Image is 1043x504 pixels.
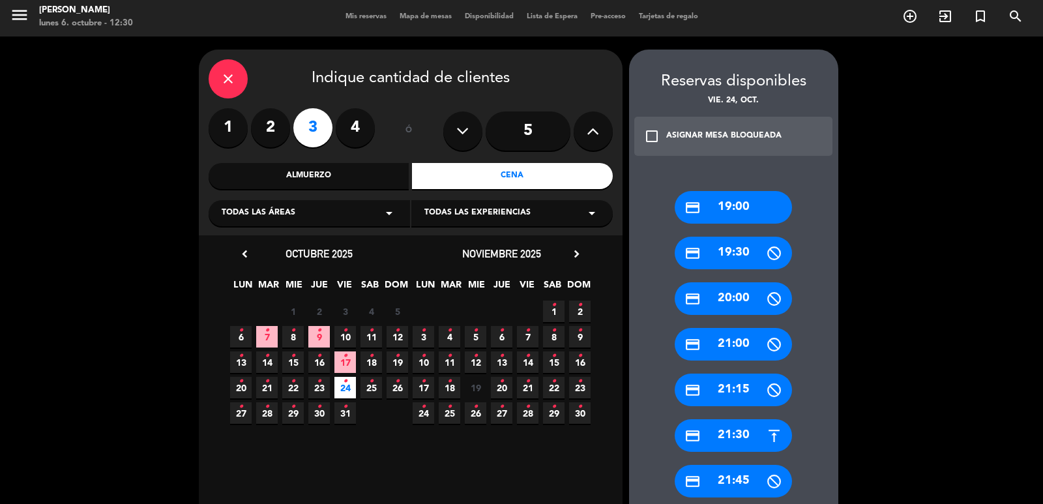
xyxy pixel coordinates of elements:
i: • [317,396,321,417]
span: 16 [569,351,591,373]
i: • [369,346,374,366]
i: turned_in_not [973,8,988,24]
label: 2 [251,108,290,147]
span: 18 [439,377,460,398]
i: • [578,371,582,392]
span: 6 [230,326,252,348]
i: • [369,371,374,392]
span: MIE [465,277,487,299]
span: 22 [282,377,304,398]
i: • [317,320,321,341]
i: credit_card [684,382,701,398]
i: • [395,320,400,341]
span: 13 [491,351,512,373]
span: 16 [308,351,330,373]
span: MAR [440,277,462,299]
i: credit_card [684,200,701,216]
i: • [525,396,530,417]
span: 10 [413,351,434,373]
span: DOM [385,277,406,299]
div: 21:45 [675,465,792,497]
i: • [499,320,504,341]
span: 23 [308,377,330,398]
span: 20 [230,377,252,398]
div: 21:15 [675,374,792,406]
i: • [525,320,530,341]
span: 23 [569,377,591,398]
i: check_box_outline_blank [644,128,660,144]
span: 2 [569,301,591,322]
i: arrow_drop_down [381,205,397,221]
span: 12 [387,326,408,348]
span: Lista de Espera [520,13,584,20]
div: 19:00 [675,191,792,224]
i: • [499,346,504,366]
span: 2 [308,301,330,322]
span: 11 [439,351,460,373]
div: ASIGNAR MESA BLOQUEADA [666,130,782,143]
i: • [265,371,269,392]
div: Reservas disponibles [629,69,838,95]
span: 31 [334,402,356,424]
span: Todas las áreas [222,207,295,220]
span: 26 [387,377,408,398]
i: exit_to_app [937,8,953,24]
span: 27 [230,402,252,424]
span: Todas las experiencias [424,207,531,220]
span: octubre 2025 [286,247,353,260]
i: • [291,396,295,417]
i: • [499,396,504,417]
span: Disponibilidad [458,13,520,20]
span: 30 [308,402,330,424]
i: • [551,371,556,392]
i: • [578,295,582,316]
i: add_circle_outline [902,8,918,24]
span: 18 [360,351,382,373]
div: 20:00 [675,282,792,315]
i: • [447,396,452,417]
span: 7 [517,326,538,348]
span: 3 [413,326,434,348]
span: LUN [415,277,436,299]
span: 25 [439,402,460,424]
i: • [291,371,295,392]
i: • [317,371,321,392]
i: • [551,346,556,366]
span: LUN [232,277,254,299]
i: close [220,71,236,87]
i: • [317,346,321,366]
span: 5 [465,326,486,348]
span: 24 [413,402,434,424]
span: 10 [334,326,356,348]
i: credit_card [684,245,701,261]
i: • [369,320,374,341]
i: credit_card [684,291,701,307]
i: • [525,346,530,366]
i: • [578,346,582,366]
i: credit_card [684,428,701,444]
span: VIE [334,277,355,299]
i: • [473,346,478,366]
span: 14 [517,351,538,373]
i: • [343,371,347,392]
span: 13 [230,351,252,373]
i: arrow_drop_down [584,205,600,221]
button: menu [10,5,29,29]
span: 4 [439,326,460,348]
i: • [447,346,452,366]
span: 14 [256,351,278,373]
span: Mis reservas [339,13,393,20]
div: Cena [412,163,613,189]
i: • [291,320,295,341]
i: • [239,320,243,341]
i: • [578,320,582,341]
span: DOM [567,277,589,299]
i: • [551,396,556,417]
i: • [395,371,400,392]
i: chevron_left [238,247,252,261]
span: 9 [308,326,330,348]
div: vie. 24, oct. [629,95,838,108]
i: • [473,320,478,341]
span: 28 [256,402,278,424]
i: chevron_right [570,247,583,261]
